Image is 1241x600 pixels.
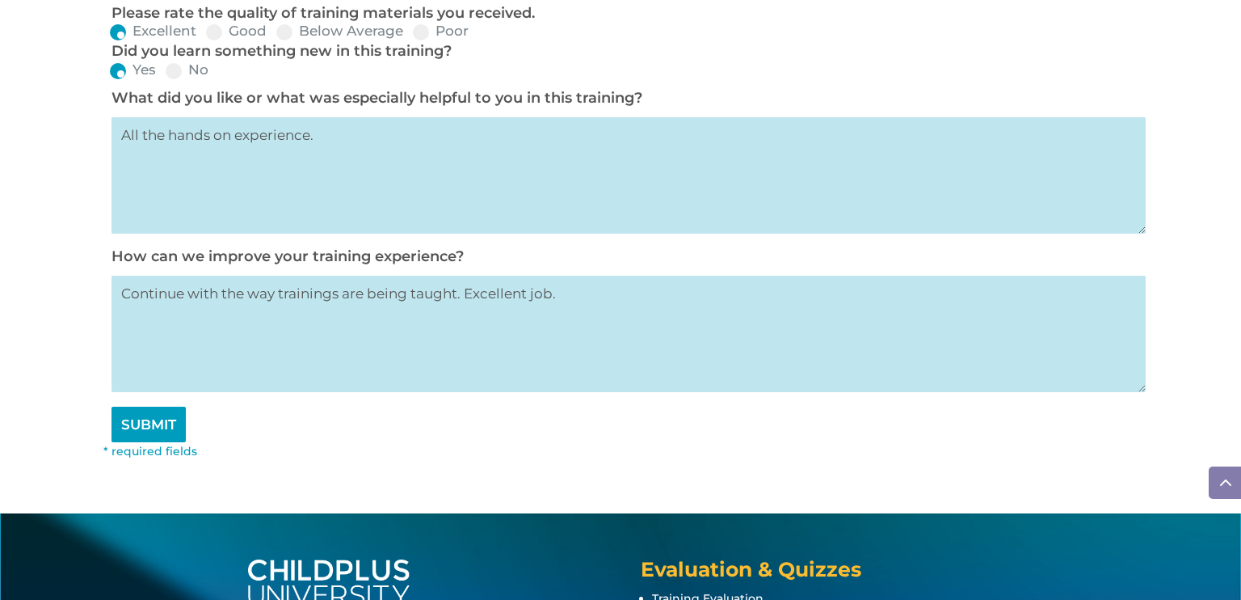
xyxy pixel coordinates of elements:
[110,24,196,38] label: Excellent
[276,24,403,38] label: Below Average
[103,444,197,458] font: * required fields
[111,4,1138,23] p: Please rate the quality of training materials you received.
[206,24,267,38] label: Good
[111,89,642,107] label: What did you like or what was especially helpful to you in this training?
[166,63,208,77] label: No
[110,63,156,77] label: Yes
[111,247,464,265] label: How can we improve your training experience?
[111,407,186,442] input: SUBMIT
[413,24,469,38] label: Poor
[641,560,992,588] h4: Evaluation & Quizzes
[111,42,1138,61] p: Did you learn something new in this training?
